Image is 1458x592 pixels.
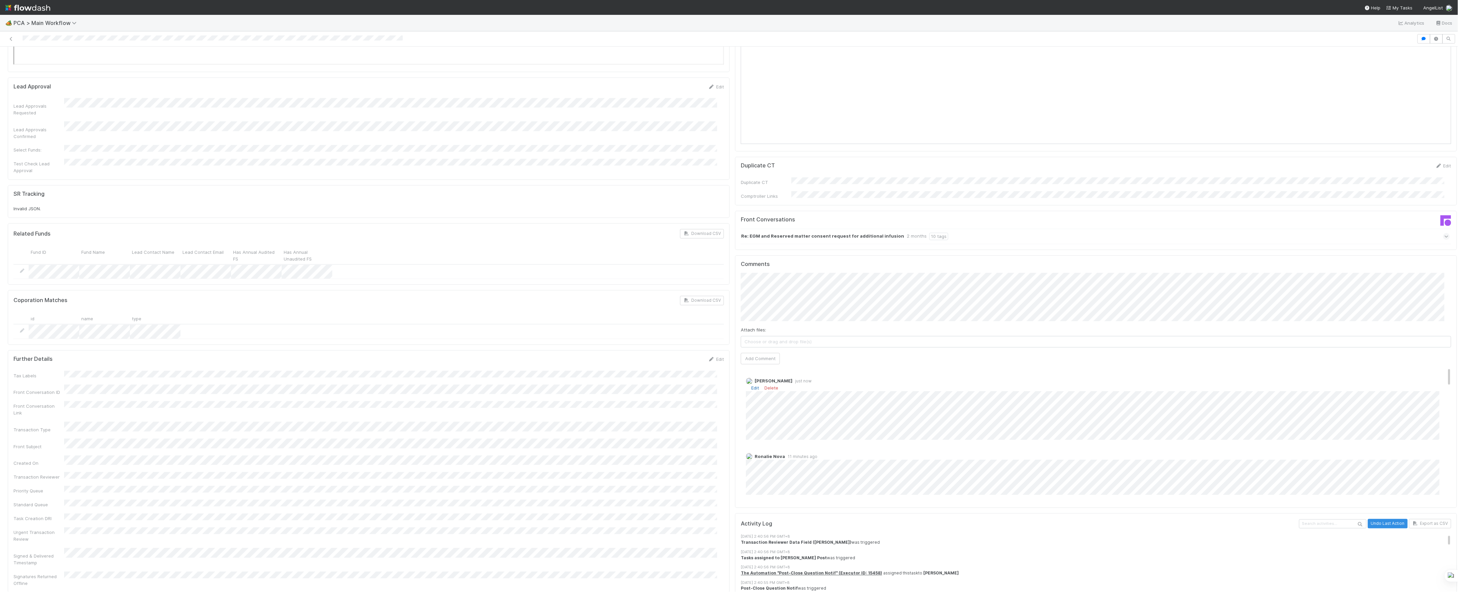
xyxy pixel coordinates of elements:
div: Transaction Type [13,427,64,433]
a: Docs [1435,19,1453,27]
strong: Re: EGM and Reserved matter consent request for additional infusion [741,233,904,240]
span: Ronalie Nova [755,454,785,459]
div: Fund ID [29,247,79,264]
div: Standard Queue [13,502,64,508]
h5: Lead Approval [13,83,51,90]
span: 11 minutes ago [785,454,817,459]
div: Invalid JSON. [13,206,724,212]
a: Edit [708,357,724,362]
img: avatar_0d9988fd-9a15-4cc7-ad96-88feab9e0fa9.png [746,453,753,460]
div: type [130,314,180,324]
label: Attach files: [741,327,766,333]
img: logo-inverted-e16ddd16eac7371096b0.svg [5,2,50,14]
a: The Automation "Post-Close Question Notif" (Executor ID: 15458) [741,571,882,576]
div: Signed & Delivered Timestamp [13,553,64,566]
div: 2 months [907,233,927,240]
span: AngelList [1424,5,1443,10]
div: Help [1365,4,1381,11]
a: Analytics [1398,19,1425,27]
button: Add Comment [741,353,780,365]
h5: Front Conversations [741,217,1091,223]
button: Undo Last Action [1368,519,1408,529]
span: PCA > Main Workflow [13,20,80,26]
div: Fund Name [79,247,130,264]
strong: [PERSON_NAME] [923,571,959,576]
div: was triggered [741,555,1458,561]
strong: Tasks assigned to [PERSON_NAME] Post [741,556,827,561]
strong: Post-Close Question Notif [741,586,798,591]
img: avatar_b6a6ccf4-6160-40f7-90da-56c3221167ae.png [1446,5,1453,11]
h5: Coporation Matches [13,297,67,304]
div: Lead Contact Name [130,247,180,264]
div: Urgent Transaction Review [13,529,64,543]
img: avatar_b6a6ccf4-6160-40f7-90da-56c3221167ae.png [746,378,753,385]
div: Transaction Reviewer [13,474,64,481]
div: Has Annual Audited FS [231,247,282,264]
div: assigned this task to [741,570,1458,576]
div: Front Conversation Link [13,403,64,416]
div: was triggered [741,540,1458,546]
span: [PERSON_NAME] [755,378,792,384]
div: Duplicate CT [741,179,791,186]
strong: Transaction Reviewer Data Field ([PERSON_NAME]) [741,540,851,545]
h5: Comments [741,261,1451,268]
span: My Tasks [1386,5,1413,10]
button: Download CSV [680,229,724,239]
a: My Tasks [1386,4,1413,11]
div: Signatures Returned Offline [13,573,64,587]
div: Lead Approvals Confirmed [13,126,64,140]
h5: Duplicate CT [741,163,775,169]
a: Delete [764,385,778,391]
span: 🏕️ [5,20,12,26]
img: front-logo-b4b721b83371efbadf0a.svg [1440,215,1451,226]
div: [DATE] 2:40:55 PM GMT+8 [741,580,1458,586]
a: Edit [751,385,759,391]
div: [DATE] 2:40:56 PM GMT+8 [741,534,1458,540]
div: [DATE] 2:40:56 PM GMT+8 [741,549,1458,555]
div: Test Check Lead Approval [13,161,64,174]
h5: Related Funds [13,231,51,238]
div: Comptroller Links [741,193,791,200]
span: just now [792,379,812,384]
div: Select Funds: [13,147,64,154]
div: Front Conversation ID [13,389,64,396]
div: Tax Labels [13,373,64,379]
button: Download CSV [680,296,724,305]
div: [DATE] 2:40:56 PM GMT+8 [741,565,1458,570]
div: Lead Contact Email [180,247,231,264]
div: Task Creation DRI [13,515,64,522]
div: Has Annual Unaudited FS [282,247,332,264]
h5: Further Details [13,356,53,363]
div: Front Subject [13,443,64,450]
div: Priority Queue [13,488,64,494]
a: Edit [708,84,724,89]
div: name [79,314,130,324]
div: Lead Approvals Requested [13,103,64,116]
div: Created On [13,460,64,467]
h5: SR Tracking [13,191,45,198]
input: Search activities... [1299,519,1367,529]
span: Choose or drag and drop file(s) [741,337,1451,347]
button: Export as CSV [1409,519,1451,529]
a: Edit [1435,163,1451,169]
h5: Activity Log [741,521,1298,528]
div: was triggered [741,586,1458,592]
div: id [29,314,79,324]
div: 10 tags [929,233,948,240]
